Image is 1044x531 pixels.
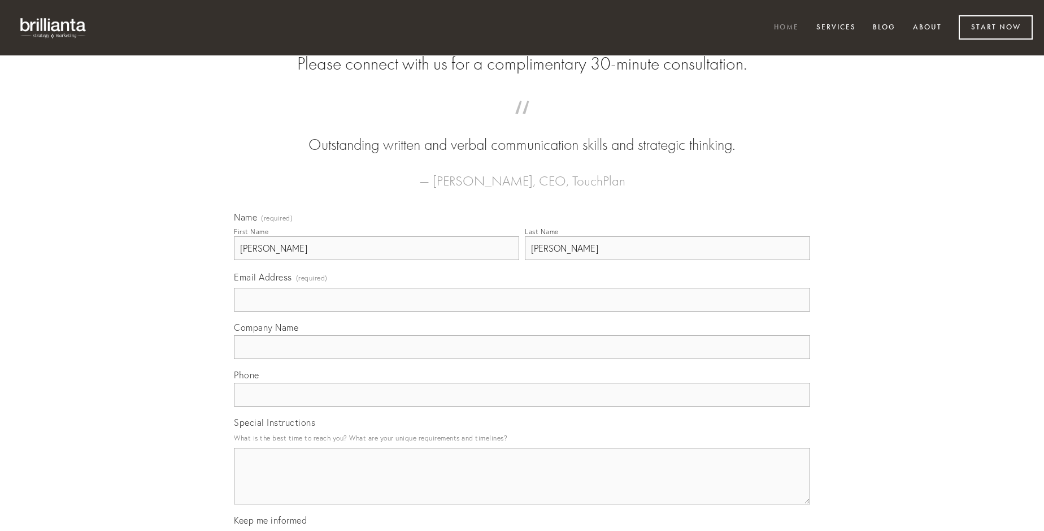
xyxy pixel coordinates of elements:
[906,19,949,37] a: About
[809,19,863,37] a: Services
[296,270,328,286] span: (required)
[252,112,792,134] span: “
[234,211,257,223] span: Name
[525,227,559,236] div: Last Name
[234,369,259,381] span: Phone
[252,112,792,156] blockquote: Outstanding written and verbal communication skills and strategic thinking.
[865,19,903,37] a: Blog
[261,215,293,222] span: (required)
[234,515,307,526] span: Keep me informed
[234,271,292,283] span: Email Address
[234,430,810,446] p: What is the best time to reach you? What are your unique requirements and timelines?
[234,417,315,428] span: Special Instructions
[234,227,268,236] div: First Name
[234,322,298,333] span: Company Name
[11,11,96,44] img: brillianta - research, strategy, marketing
[234,53,810,75] h2: Please connect with us for a complimentary 30-minute consultation.
[252,156,792,192] figcaption: — [PERSON_NAME], CEO, TouchPlan
[767,19,806,37] a: Home
[959,15,1033,40] a: Start Now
